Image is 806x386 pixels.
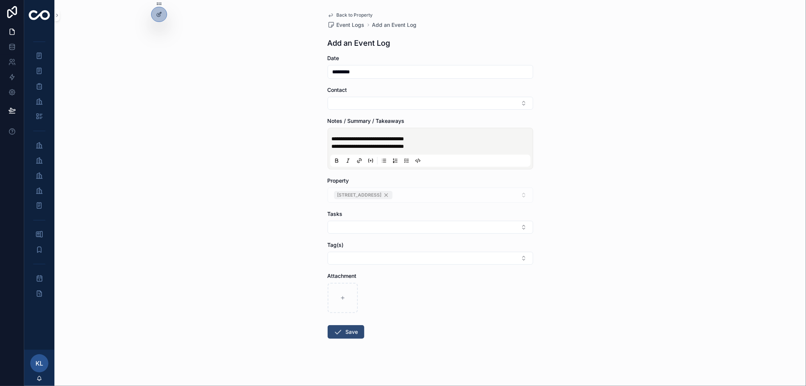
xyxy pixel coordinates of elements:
[328,242,344,248] span: Tag(s)
[328,221,533,234] button: Select Button
[328,38,390,48] h1: Add an Event Log
[328,325,364,339] button: Save
[328,55,339,61] span: Date
[328,177,349,184] span: Property
[328,252,533,265] button: Select Button
[36,359,43,368] span: KL
[328,118,405,124] span: Notes / Summary / Takeaways
[328,87,347,93] span: Contact
[328,21,365,29] a: Event Logs
[29,10,50,20] img: App logo
[328,273,357,279] span: Attachment
[328,97,533,110] button: Select Button
[328,12,373,18] a: Back to Property
[372,21,417,29] a: Add an Event Log
[24,30,54,310] div: scrollable content
[337,12,373,18] span: Back to Property
[337,21,365,29] span: Event Logs
[328,211,343,217] span: Tasks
